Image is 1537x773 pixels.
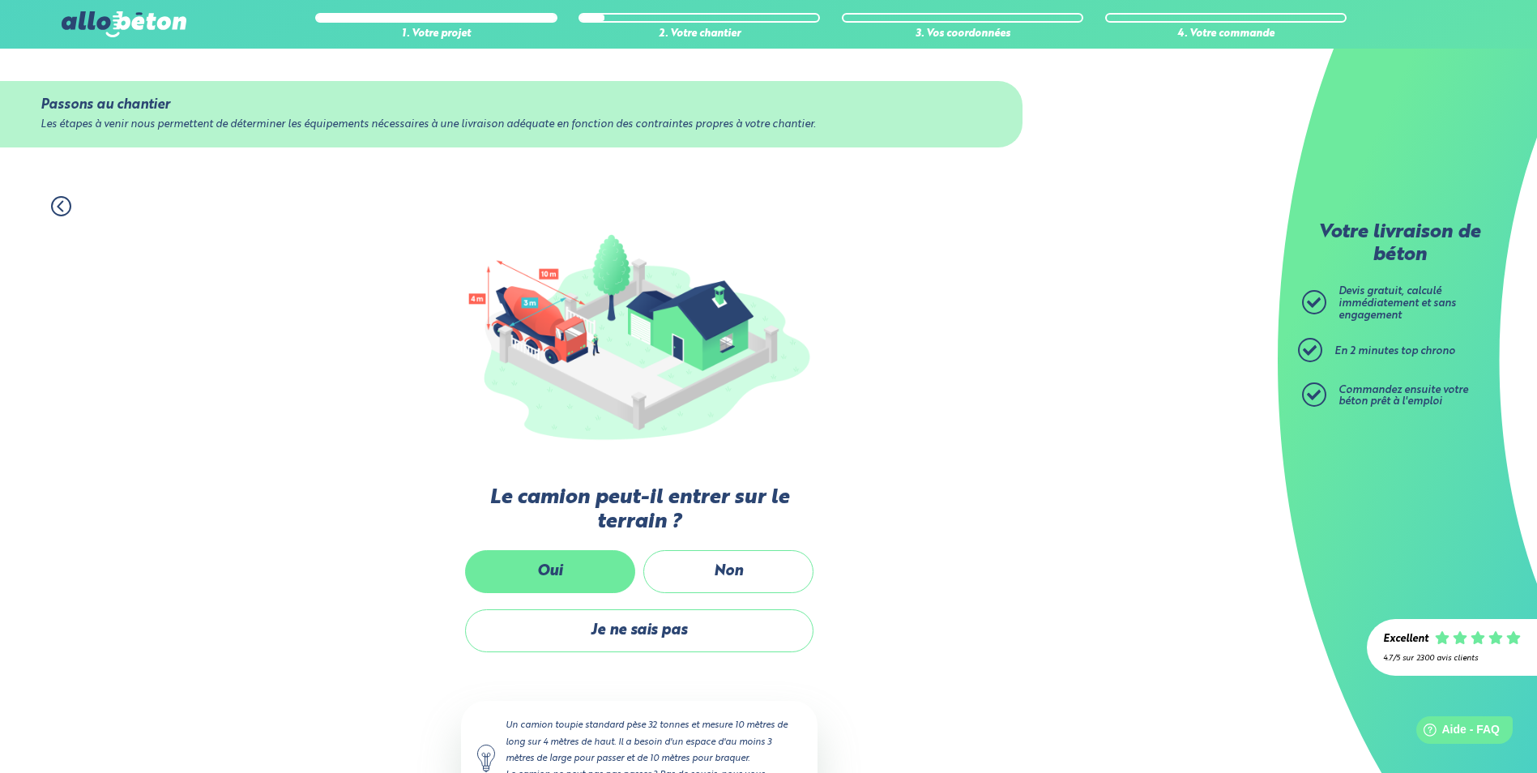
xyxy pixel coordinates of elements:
div: 3. Vos coordonnées [842,28,1083,41]
label: Non [643,550,813,593]
span: En 2 minutes top chrono [1334,346,1455,357]
img: allobéton [62,11,186,37]
iframe: Help widget launcher [1393,710,1519,755]
div: Passons au chantier [41,97,981,113]
div: Excellent [1383,634,1428,646]
div: 4. Votre commande [1105,28,1347,41]
div: 1. Votre projet [315,28,557,41]
div: Les étapes à venir nous permettent de déterminer les équipements nécessaires à une livraison adéq... [41,119,981,131]
span: Commandez ensuite votre béton prêt à l'emploi [1338,385,1468,408]
label: Oui [465,550,635,593]
span: Devis gratuit, calculé immédiatement et sans engagement [1338,286,1456,320]
div: 4.7/5 sur 2300 avis clients [1383,654,1521,663]
label: Le camion peut-il entrer sur le terrain ? [461,486,818,534]
p: Votre livraison de béton [1306,222,1492,267]
label: Je ne sais pas [465,609,813,652]
div: 2. Votre chantier [579,28,820,41]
